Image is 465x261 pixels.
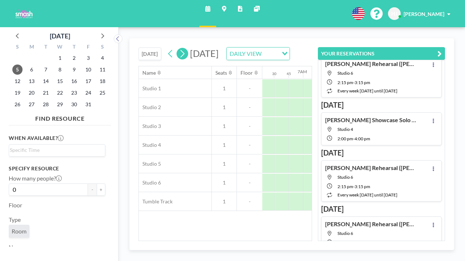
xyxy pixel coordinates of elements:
[337,240,353,245] span: 2:15 PM
[41,65,51,75] span: Tuesday, October 7, 2025
[9,244,24,251] label: Name
[237,142,262,148] span: -
[355,80,370,85] span: 3:15 PM
[50,31,70,41] div: [DATE]
[41,88,51,98] span: Tuesday, October 21, 2025
[138,47,161,60] button: [DATE]
[55,53,65,63] span: Wednesday, October 1, 2025
[69,76,79,86] span: Thursday, October 16, 2025
[353,80,355,85] span: -
[95,43,109,52] div: S
[272,71,276,76] div: 30
[355,136,370,141] span: 4:00 PM
[337,70,353,76] span: Studio 6
[139,104,161,111] span: Studio 2
[228,49,263,58] span: DAILY VIEW
[337,231,353,236] span: Studio 6
[41,76,51,86] span: Tuesday, October 14, 2025
[139,123,161,129] span: Studio 3
[12,7,36,21] img: organization-logo
[55,65,65,75] span: Wednesday, October 8, 2025
[12,99,23,109] span: Sunday, October 26, 2025
[355,240,370,245] span: 3:15 PM
[139,198,173,205] span: Tumble Track
[325,116,416,124] h4: [PERSON_NAME] Showcase Solo Rehearsal ([PERSON_NAME])
[237,123,262,129] span: -
[391,11,397,17] span: HJ
[88,183,97,196] button: -
[337,88,397,94] span: every week [DATE] until [DATE]
[83,53,93,63] span: Friday, October 3, 2025
[337,127,353,132] span: Studio 4
[69,88,79,98] span: Thursday, October 23, 2025
[337,192,397,198] span: every week [DATE] until [DATE]
[337,80,353,85] span: 2:15 PM
[97,76,108,86] span: Saturday, October 18, 2025
[9,175,62,182] label: How many people?
[321,148,442,157] h3: [DATE]
[227,47,290,60] div: Search for option
[69,53,79,63] span: Thursday, October 2, 2025
[212,123,236,129] span: 1
[318,47,445,60] button: YOUR RESERVATIONS
[212,161,236,167] span: 1
[287,71,291,76] div: 45
[237,85,262,92] span: -
[212,104,236,111] span: 1
[237,104,262,111] span: -
[237,198,262,205] span: -
[321,204,442,214] h3: [DATE]
[27,99,37,109] span: Monday, October 27, 2025
[81,43,95,52] div: F
[25,43,39,52] div: M
[39,43,53,52] div: T
[69,99,79,109] span: Thursday, October 30, 2025
[83,76,93,86] span: Friday, October 17, 2025
[9,216,21,223] label: Type
[325,164,416,171] h4: [PERSON_NAME] Rehearsal ([PERSON_NAME] Sugar Plum)
[139,179,161,186] span: Studio 6
[337,174,353,180] span: Studio 6
[337,184,353,189] span: 2:15 PM
[97,183,105,196] button: +
[97,88,108,98] span: Saturday, October 25, 2025
[53,43,67,52] div: W
[55,88,65,98] span: Wednesday, October 22, 2025
[212,198,236,205] span: 1
[12,65,23,75] span: Sunday, October 5, 2025
[67,43,81,52] div: T
[41,99,51,109] span: Tuesday, October 28, 2025
[353,184,355,189] span: -
[325,220,416,228] h4: [PERSON_NAME] Rehearsal ([PERSON_NAME] Sugar Plum)
[325,60,416,67] h4: [PERSON_NAME] Rehearsal ([PERSON_NAME] Sugar Plum)
[240,70,253,76] div: Floor
[9,202,22,209] label: Floor
[298,69,307,74] div: 7AM
[9,165,105,172] h3: Specify resource
[139,142,161,148] span: Studio 4
[12,88,23,98] span: Sunday, October 19, 2025
[97,65,108,75] span: Saturday, October 11, 2025
[212,142,236,148] span: 1
[97,53,108,63] span: Saturday, October 4, 2025
[83,99,93,109] span: Friday, October 31, 2025
[9,145,105,156] div: Search for option
[404,11,444,17] span: [PERSON_NAME]
[55,99,65,109] span: Wednesday, October 29, 2025
[353,240,355,245] span: -
[139,161,161,167] span: Studio 5
[355,184,370,189] span: 3:15 PM
[321,100,442,109] h3: [DATE]
[83,88,93,98] span: Friday, October 24, 2025
[353,136,355,141] span: -
[83,65,93,75] span: Friday, October 10, 2025
[27,65,37,75] span: Monday, October 6, 2025
[215,70,227,76] div: Seats
[139,85,161,92] span: Studio 1
[12,228,27,235] span: Room
[11,43,25,52] div: S
[55,76,65,86] span: Wednesday, October 15, 2025
[69,65,79,75] span: Thursday, October 9, 2025
[27,76,37,86] span: Monday, October 13, 2025
[10,146,101,154] input: Search for option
